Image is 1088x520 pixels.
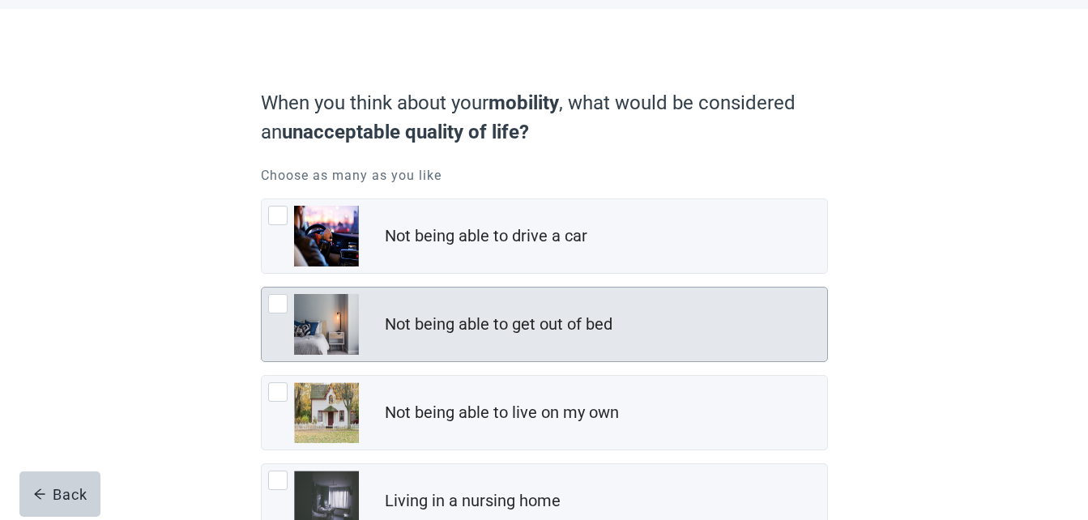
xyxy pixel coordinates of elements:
p: Choose as many as you like [261,166,828,185]
div: Not being able to live on my own [385,401,619,424]
label: When you think about your , what would be considered an [261,88,820,147]
strong: mobility [489,92,559,114]
div: Not being able to get out of bed, checkbox, not checked [261,287,828,362]
span: arrow-left [33,488,46,501]
div: Back [33,486,87,502]
div: Not being able to get out of bed [385,313,612,336]
div: Not being able to drive a car [385,224,587,248]
div: Not being able to live on my own, checkbox, not checked [261,375,828,450]
button: arrow-leftBack [19,471,100,517]
strong: unacceptable quality of life? [282,121,529,143]
div: Not being able to drive a car, checkbox, not checked [261,198,828,274]
div: Living in a nursing home [385,489,561,513]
